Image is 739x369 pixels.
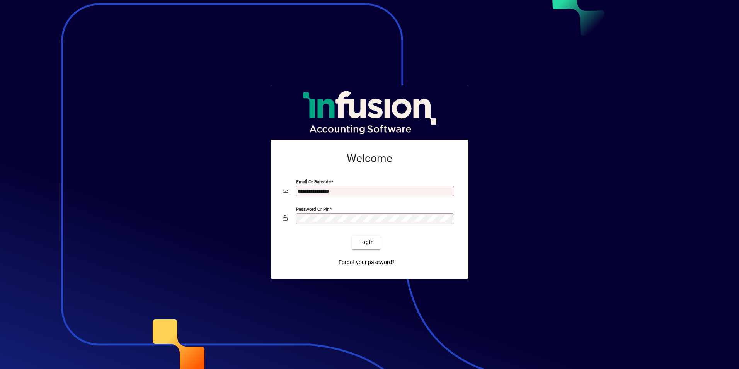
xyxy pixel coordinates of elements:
span: Login [358,238,374,246]
button: Login [352,236,380,249]
a: Forgot your password? [335,256,398,270]
h2: Welcome [283,152,456,165]
span: Forgot your password? [339,258,395,266]
mat-label: Password or Pin [296,206,329,212]
mat-label: Email or Barcode [296,179,331,184]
